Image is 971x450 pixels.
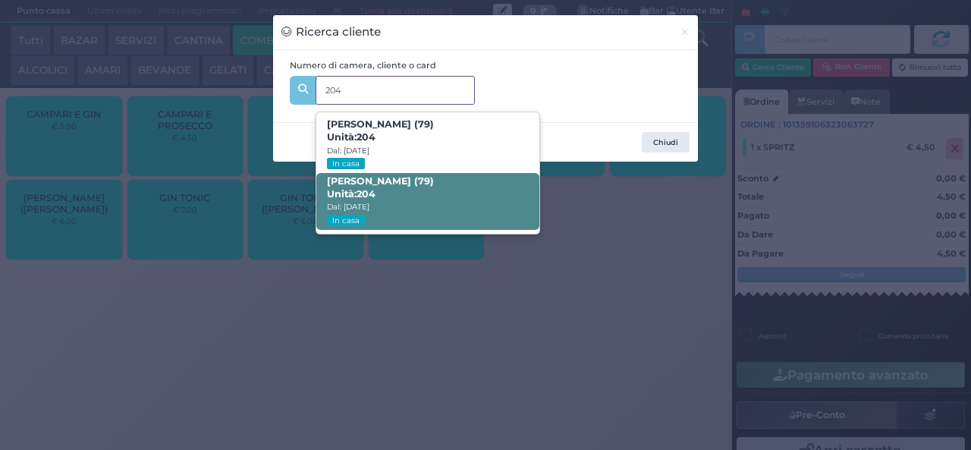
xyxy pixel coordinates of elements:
[357,131,376,143] strong: 204
[327,131,376,144] span: Unità:
[327,175,434,200] b: [PERSON_NAME] (79)
[680,24,690,40] span: ×
[327,215,364,226] small: In casa
[327,188,376,201] span: Unità:
[642,132,690,153] button: Chiudi
[327,118,434,143] b: [PERSON_NAME] (79)
[327,146,369,156] small: Dal: [DATE]
[290,59,436,72] label: Numero di camera, cliente o card
[327,202,369,212] small: Dal: [DATE]
[357,188,376,200] strong: 204
[281,24,381,41] h3: Ricerca cliente
[316,76,475,105] input: Es. 'Mario Rossi', '220' o '108123234234'
[671,15,698,49] button: Chiudi
[327,158,364,169] small: In casa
